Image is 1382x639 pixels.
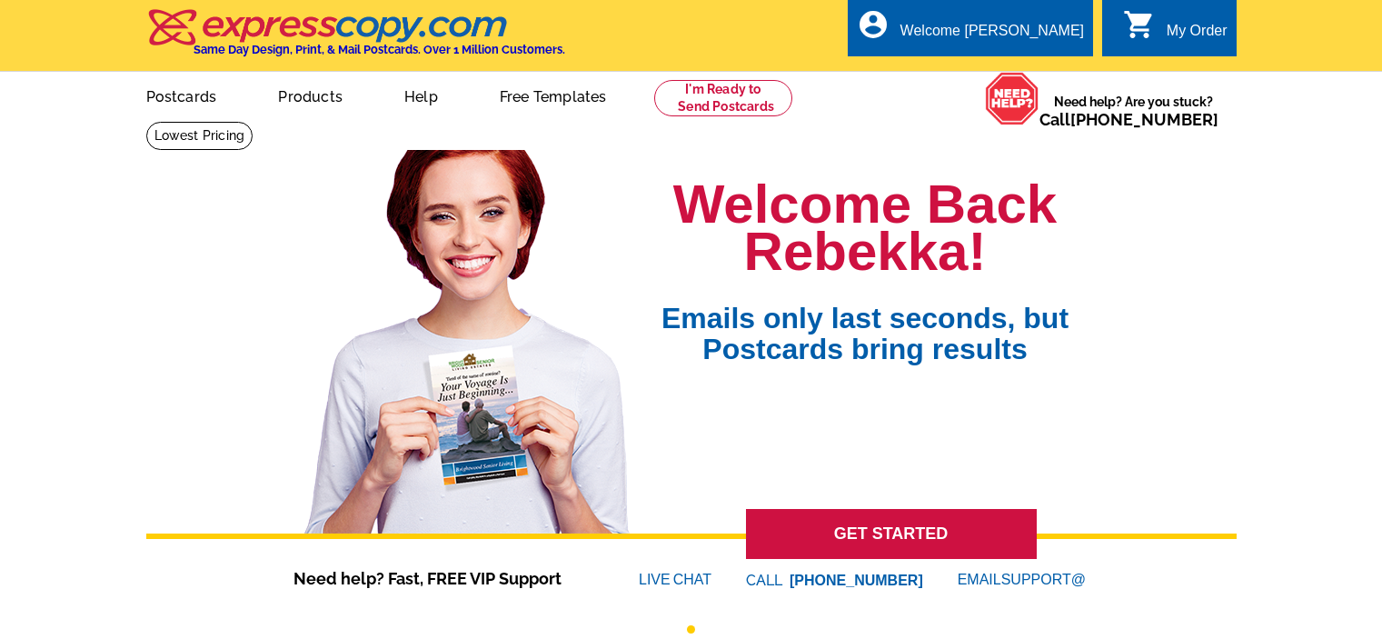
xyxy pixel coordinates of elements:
[1167,23,1228,48] div: My Order
[985,72,1039,125] img: help
[900,23,1084,48] div: Welcome [PERSON_NAME]
[249,74,372,116] a: Products
[146,22,565,56] a: Same Day Design, Print, & Mail Postcards. Over 1 Million Customers.
[1039,93,1228,129] span: Need help? Are you stuck?
[1123,8,1156,41] i: shopping_cart
[687,625,695,634] button: 1 of 1
[471,74,636,116] a: Free Templates
[746,509,1037,559] a: GET STARTED
[1039,110,1218,129] span: Call
[1070,110,1218,129] a: [PHONE_NUMBER]
[639,569,673,591] font: LIVE
[293,566,584,591] span: Need help? Fast, FREE VIP Support
[194,43,565,56] h4: Same Day Design, Print, & Mail Postcards. Over 1 Million Customers.
[375,74,467,116] a: Help
[117,74,246,116] a: Postcards
[639,572,711,587] a: LIVECHAT
[293,135,641,534] img: welcome-back-logged-in.png
[1001,569,1089,591] font: SUPPORT@
[641,275,1089,364] span: Emails only last seconds, but Postcards bring results
[641,181,1089,275] h1: Welcome Back Rebekka!
[1123,20,1228,43] a: shopping_cart My Order
[857,8,890,41] i: account_circle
